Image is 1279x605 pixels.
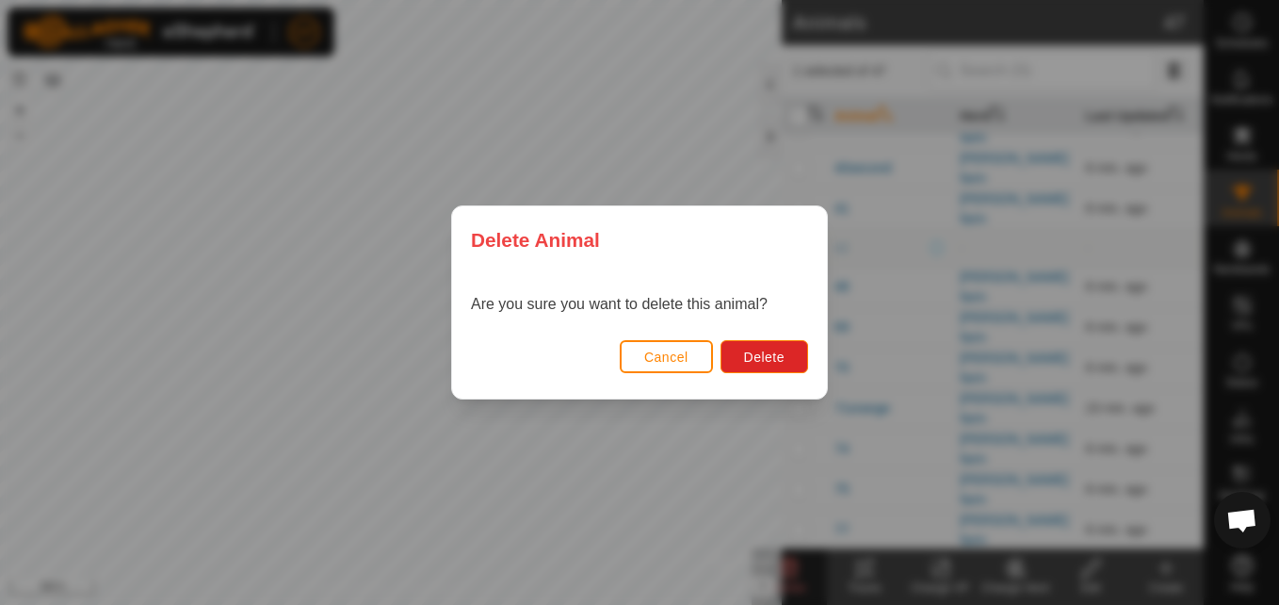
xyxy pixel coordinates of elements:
[644,350,688,365] span: Cancel
[452,206,827,273] div: Delete Animal
[471,296,768,312] span: Are you sure you want to delete this animal?
[1214,492,1271,548] div: Open chat
[720,340,808,373] button: Delete
[744,350,785,365] span: Delete
[620,340,713,373] button: Cancel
